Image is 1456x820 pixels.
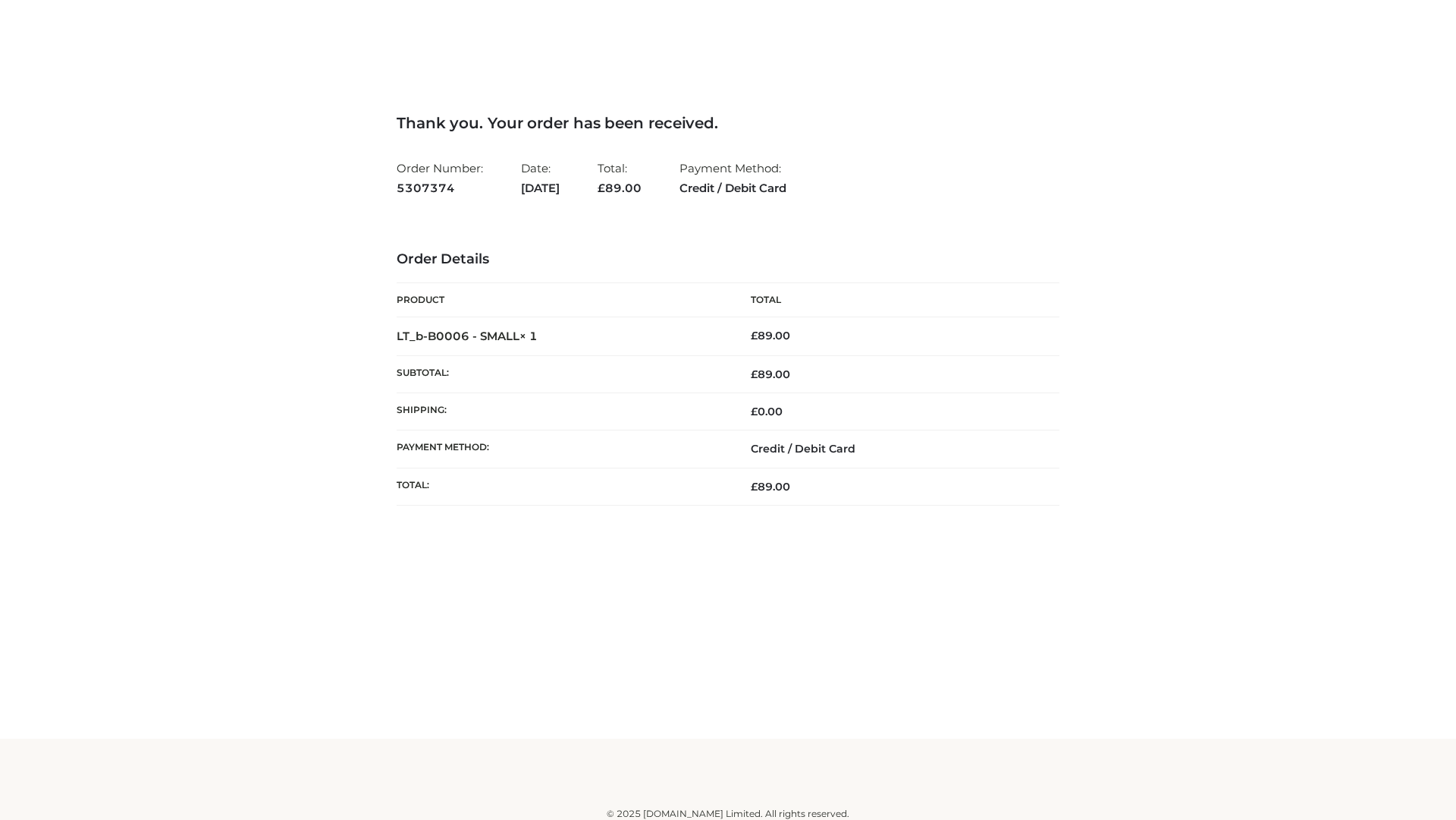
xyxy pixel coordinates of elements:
span: £ [751,367,758,381]
li: Date: [521,155,560,201]
h3: Thank you. Your order has been received. [397,114,1059,132]
th: Product [397,283,728,317]
th: Payment method: [397,430,728,468]
li: Order Number: [397,155,483,201]
span: £ [751,405,758,418]
strong: 5307374 [397,178,483,198]
th: Total: [397,468,728,505]
strong: [DATE] [521,178,560,198]
span: £ [751,329,758,342]
strong: LT_b-B0006 - SMALL [397,329,538,343]
bdi: 89.00 [751,329,790,342]
th: Subtotal: [397,355,728,393]
td: Credit / Debit Card [728,430,1059,468]
h3: Order Details [397,251,1059,268]
th: Total [728,283,1059,317]
strong: × 1 [519,329,538,343]
span: 89.00 [751,367,790,381]
li: Payment Method: [679,155,786,201]
strong: Credit / Debit Card [679,178,786,198]
bdi: 0.00 [751,405,783,418]
span: 89.00 [751,480,790,494]
li: Total: [598,155,642,201]
span: 89.00 [598,181,642,195]
span: £ [598,181,605,195]
th: Shipping: [397,393,728,430]
span: £ [751,480,758,494]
